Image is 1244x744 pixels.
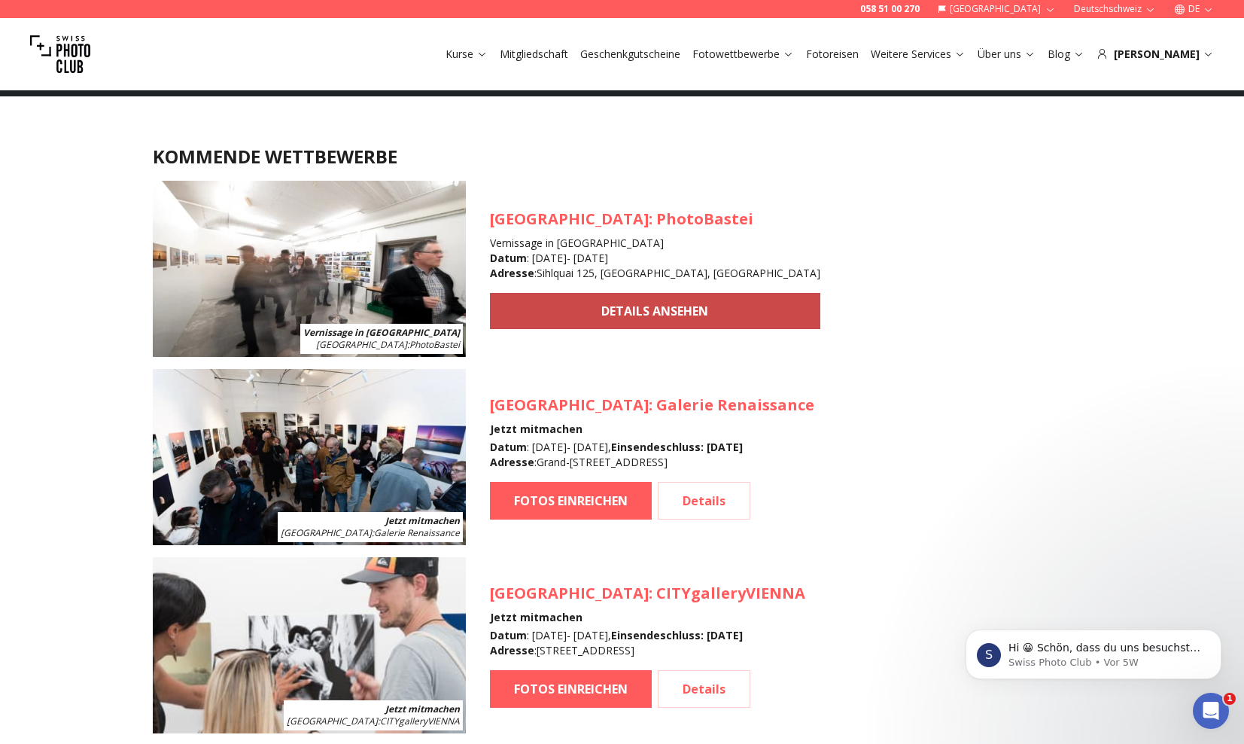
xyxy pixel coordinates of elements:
button: Geschenkgutscheine [574,44,686,65]
h4: Jetzt mitmachen [490,422,814,437]
b: Jetzt mitmachen [385,703,460,715]
button: Kurse [440,44,494,65]
a: DETAILS ANSEHEN [490,293,820,329]
div: : [DATE] - [DATE] , : [STREET_ADDRESS] [490,628,805,658]
b: Adresse [490,643,534,657]
b: Jetzt mitmachen [385,514,460,527]
button: Blog [1042,44,1090,65]
img: SPC Photo Awards Zürich: Herbst 2025 [153,181,466,357]
b: Datum [490,628,527,642]
a: 058 51 00 270 [860,3,920,15]
span: : Galerie Renaissance [281,526,460,539]
span: [GEOGRAPHIC_DATA] [490,583,649,603]
h2: KOMMENDE WETTBEWERBE [153,145,1092,169]
span: [GEOGRAPHIC_DATA] [316,338,407,351]
a: Mitgliedschaft [500,47,568,62]
a: Blog [1048,47,1084,62]
button: Fotowettbewerbe [686,44,800,65]
div: [PERSON_NAME] [1096,47,1214,62]
button: Weitere Services [865,44,972,65]
span: 1 [1224,693,1236,705]
span: : CITYgalleryVIENNA [287,715,460,727]
iframe: Intercom live chat [1193,693,1229,729]
button: Über uns [972,44,1042,65]
h3: : CITYgalleryVIENNA [490,583,805,604]
div: : [DATE] - [DATE] , : Grand-[STREET_ADDRESS] [490,440,814,470]
a: Weitere Services [871,47,966,62]
b: Datum [490,440,527,454]
a: Details [658,670,750,708]
b: Vernissage in [GEOGRAPHIC_DATA] [303,326,460,339]
a: Über uns [978,47,1036,62]
span: : PhotoBastei [316,338,460,351]
a: Fotoreisen [806,47,859,62]
h4: Vernissage in [GEOGRAPHIC_DATA] [490,236,820,251]
img: SPC Photo Awards WIEN Oktober 2025 [153,557,466,733]
span: [GEOGRAPHIC_DATA] [490,395,649,415]
img: Swiss photo club [30,24,90,84]
iframe: Intercom notifications Nachricht [943,598,1244,703]
b: Einsendeschluss : [DATE] [611,440,743,454]
span: [GEOGRAPHIC_DATA] [287,715,378,727]
button: Fotoreisen [800,44,865,65]
div: : [DATE] - [DATE] : Sihlquai 125, [GEOGRAPHIC_DATA], [GEOGRAPHIC_DATA] [490,251,820,281]
button: Mitgliedschaft [494,44,574,65]
a: Fotowettbewerbe [692,47,794,62]
a: FOTOS EINREICHEN [490,670,652,708]
h3: : PhotoBastei [490,209,820,230]
a: FOTOS EINREICHEN [490,482,652,520]
b: Adresse [490,455,534,469]
img: SPC Photo Awards Geneva: October 2025 [153,369,466,545]
span: [GEOGRAPHIC_DATA] [490,209,649,229]
a: Kurse [446,47,488,62]
b: Einsendeschluss : [DATE] [611,628,743,642]
b: Adresse [490,266,534,280]
a: Details [658,482,750,520]
h3: : Galerie Renaissance [490,395,814,416]
h4: Jetzt mitmachen [490,610,805,625]
a: Geschenkgutscheine [580,47,680,62]
b: Datum [490,251,527,265]
span: [GEOGRAPHIC_DATA] [281,526,372,539]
